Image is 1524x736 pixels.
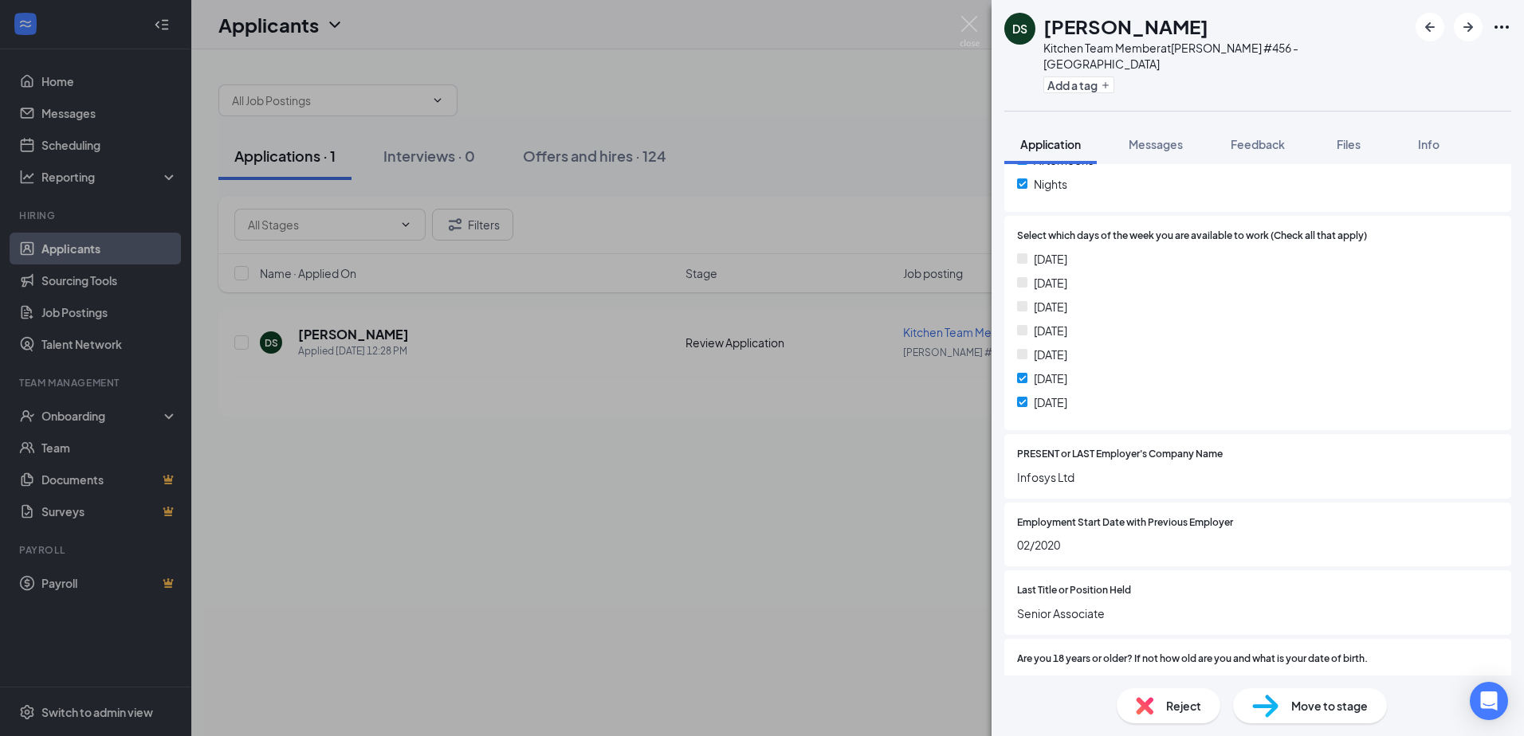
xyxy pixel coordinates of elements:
[1420,18,1440,37] svg: ArrowLeftNew
[1017,583,1131,598] span: Last Title or Position Held
[1034,393,1067,411] span: [DATE]
[1034,322,1067,339] span: [DATE]
[1034,175,1067,193] span: Nights
[1017,673,1498,691] span: Yes
[1017,447,1223,462] span: PRESENT or LAST Employer's Company Name
[1418,137,1440,151] span: Info
[1017,536,1498,554] span: 02/2020
[1034,370,1067,387] span: [DATE]
[1017,468,1498,486] span: Infosys Ltd
[1017,229,1367,244] span: Select which days of the week you are available to work (Check all that apply)
[1459,18,1478,37] svg: ArrowRight
[1034,250,1067,268] span: [DATE]
[1043,40,1408,72] div: Kitchen Team Member at [PERSON_NAME] #456 - [GEOGRAPHIC_DATA]
[1291,697,1368,714] span: Move to stage
[1101,80,1110,90] svg: Plus
[1020,137,1081,151] span: Application
[1416,13,1444,41] button: ArrowLeftNew
[1017,605,1498,622] span: Senior Associate
[1470,682,1508,720] div: Open Intercom Messenger
[1034,274,1067,292] span: [DATE]
[1017,515,1233,530] span: Employment Start Date with Previous Employer
[1166,697,1201,714] span: Reject
[1034,346,1067,363] span: [DATE]
[1012,21,1027,37] div: DS
[1492,18,1511,37] svg: Ellipses
[1017,652,1368,667] span: Are you 18 years or older? If not how old are you and what is your date of birth.
[1043,13,1208,40] h1: [PERSON_NAME]
[1043,76,1114,93] button: PlusAdd a tag
[1337,137,1361,151] span: Files
[1129,137,1183,151] span: Messages
[1454,13,1483,41] button: ArrowRight
[1034,298,1067,315] span: [DATE]
[1231,137,1285,151] span: Feedback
